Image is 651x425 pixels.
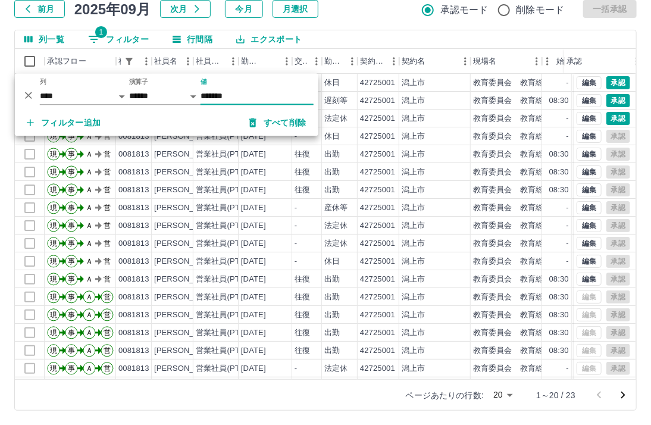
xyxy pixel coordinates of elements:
p: ページあたりの行数: [406,389,484,401]
div: [PERSON_NAME] [154,345,219,357]
text: Ａ [86,329,93,337]
text: 営 [104,346,111,355]
div: - [295,238,297,249]
div: - [567,256,569,267]
div: [DATE] [241,220,266,232]
div: [PERSON_NAME] [154,310,219,321]
div: 0081813 [118,363,149,374]
button: 承認 [606,94,630,107]
text: 現 [50,311,57,319]
text: 営 [104,275,111,283]
div: 潟上市 [402,292,425,303]
div: 潟上市 [402,149,425,160]
div: 出勤 [324,149,340,160]
div: 42725001 [360,95,395,107]
div: 営業社員(PT契約) [196,256,258,267]
div: - [295,131,297,142]
div: 42725001 [360,292,395,303]
div: - [295,220,297,232]
button: 編集 [577,165,602,179]
div: 営業社員(PT契約) [196,167,258,178]
div: 0081813 [118,292,149,303]
div: 教育委員会 教育総務課 [473,131,559,142]
div: 42725001 [360,167,395,178]
button: すべて削除 [240,112,316,134]
div: 社員区分 [196,49,224,74]
div: 営業社員(PT契約) [196,220,258,232]
label: 値 [201,77,207,86]
div: 42725001 [360,256,395,267]
div: 42725001 [360,77,395,89]
div: 法定休 [324,113,348,124]
div: 0081813 [118,149,149,160]
button: 編集 [577,94,602,107]
div: 往復 [295,327,310,339]
div: [PERSON_NAME] [154,363,219,374]
div: 出勤 [324,310,340,321]
div: 0081813 [118,202,149,214]
div: 1件のフィルターを適用中 [121,53,137,70]
text: 事 [68,275,75,283]
span: 1 [95,26,107,38]
div: [PERSON_NAME] [154,220,219,232]
div: 法定休 [324,363,348,374]
text: 営 [104,239,111,248]
text: Ａ [86,364,93,373]
div: 始業 [542,49,572,74]
div: 現場名 [471,49,542,74]
text: 現 [50,221,57,230]
div: [PERSON_NAME] [154,327,219,339]
div: 潟上市 [402,77,425,89]
div: [PERSON_NAME] [154,292,219,303]
div: 遅刻等 [324,95,348,107]
text: Ａ [86,311,93,319]
div: 産休等 [324,202,348,214]
text: Ａ [86,150,93,158]
div: 42725001 [360,220,395,232]
div: 教育委員会 教育総務課 [473,77,559,89]
text: 営 [104,204,111,212]
button: 列選択 [15,30,74,48]
div: [DATE] [241,149,266,160]
div: [DATE] [241,274,266,285]
div: 出勤 [324,167,340,178]
div: [DATE] [241,345,266,357]
text: 現 [50,346,57,355]
div: [DATE] [241,327,266,339]
div: 法定休 [324,238,348,249]
div: 教育委員会 教育総務課 [473,167,559,178]
text: 現 [50,132,57,140]
button: メニュー [343,52,361,70]
div: 潟上市 [402,274,425,285]
div: 潟上市 [402,220,425,232]
text: Ａ [86,275,93,283]
div: [DATE] [241,292,266,303]
div: 営業社員(PT契約) [196,131,258,142]
div: 08:30 [549,274,569,285]
div: 教育委員会 教育総務課 [473,363,559,374]
div: 往復 [295,167,310,178]
div: 潟上市 [402,310,425,321]
button: 編集 [577,237,602,250]
div: 0081813 [118,220,149,232]
button: 編集 [577,219,602,232]
text: 事 [68,329,75,337]
text: 営 [104,257,111,265]
div: 出勤 [324,345,340,357]
div: 教育委員会 教育総務課 [473,220,559,232]
div: 社員区分 [193,49,239,74]
div: 教育委員会 教育総務課 [473,345,559,357]
button: 編集 [577,255,602,268]
div: 42725001 [360,310,395,321]
div: 潟上市 [402,113,425,124]
div: 営業社員(PT契約) [196,292,258,303]
div: 教育委員会 教育総務課 [473,292,559,303]
div: 42725001 [360,238,395,249]
div: 勤務日 [239,49,292,74]
div: - [295,363,297,374]
div: 潟上市 [402,95,425,107]
div: 教育委員会 教育総務課 [473,310,559,321]
div: 08:30 [549,95,569,107]
text: 営 [104,186,111,194]
div: 潟上市 [402,202,425,214]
